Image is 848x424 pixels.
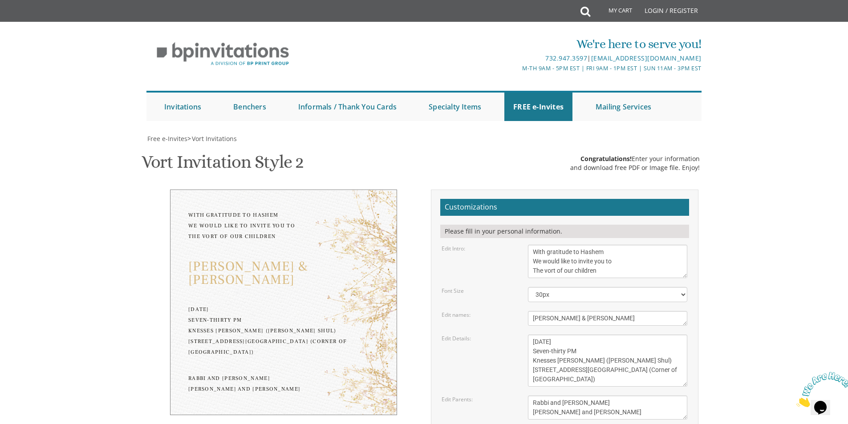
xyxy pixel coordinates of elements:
iframe: chat widget [793,368,848,411]
a: Invitations [155,93,210,121]
label: Font Size [442,287,464,295]
a: 732.947.3597 [545,54,587,62]
img: BP Invitation Loft [146,36,299,73]
a: [EMAIL_ADDRESS][DOMAIN_NAME] [591,54,702,62]
div: [DATE] Seven-thirty PM Knesses [PERSON_NAME] ([PERSON_NAME] Shul) [STREET_ADDRESS][GEOGRAPHIC_DAT... [188,304,379,358]
a: My Cart [589,1,638,23]
textarea: [PERSON_NAME] & [PERSON_NAME] [528,311,687,326]
a: Informals / Thank You Cards [289,93,406,121]
div: Please fill in your personal information. [440,225,689,238]
a: Free e-Invites [146,134,187,143]
div: and download free PDF or Image file. Enjoy! [570,163,700,172]
div: [PERSON_NAME] & [PERSON_NAME] [188,260,379,287]
label: Edit Details: [442,335,471,342]
textarea: [DATE] Seven-thirty PM [PERSON_NAME][GEOGRAPHIC_DATA][PERSON_NAME] [STREET_ADDRESS][US_STATE] [528,335,687,387]
div: M-Th 9am - 5pm EST | Fri 9am - 1pm EST | Sun 11am - 3pm EST [332,64,702,73]
a: Benchers [224,93,275,121]
div: With gratitude to Hashem We would like to invite you to The vort of our children [188,210,379,242]
h2: Customizations [440,199,689,216]
label: Edit names: [442,311,471,319]
a: Specialty Items [420,93,490,121]
span: > [187,134,237,143]
span: Congratulations! [580,154,632,163]
img: Chat attention grabber [4,4,59,39]
a: Mailing Services [587,93,660,121]
div: | [332,53,702,64]
textarea: With gratitude to Hashem We would like to invite you to The vort of our children [528,245,687,278]
textarea: [PERSON_NAME] and [PERSON_NAME] [PERSON_NAME] and [PERSON_NAME] [528,396,687,420]
label: Edit Parents: [442,396,473,403]
a: FREE e-Invites [504,93,572,121]
div: Rabbi and [PERSON_NAME] [PERSON_NAME] and [PERSON_NAME] [188,373,379,395]
label: Edit Intro: [442,245,465,252]
div: We're here to serve you! [332,35,702,53]
h1: Vort Invitation Style 2 [142,152,304,178]
span: Vort Invitations [192,134,237,143]
a: Vort Invitations [191,134,237,143]
div: Enter your information [570,154,700,163]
